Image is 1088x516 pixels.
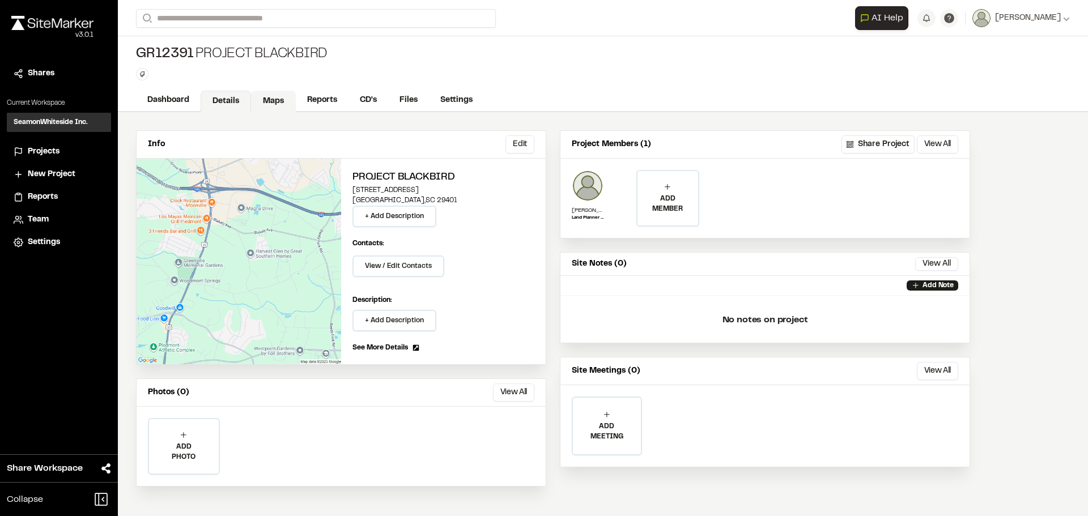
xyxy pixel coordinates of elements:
[429,89,484,111] a: Settings
[995,12,1061,24] span: [PERSON_NAME]
[352,255,444,277] button: View / Edit Contacts
[136,9,156,28] button: Search
[972,9,991,27] img: User
[14,117,88,127] h3: SeamonWhiteside Inc.
[201,91,251,112] a: Details
[572,365,640,377] p: Site Meetings (0)
[251,91,296,112] a: Maps
[352,295,534,305] p: Description:
[149,442,219,462] p: ADD PHOTO
[572,206,603,215] p: [PERSON_NAME]
[972,9,1070,27] button: [PERSON_NAME]
[923,280,954,291] p: Add Note
[14,214,104,226] a: Team
[14,236,104,249] a: Settings
[872,11,903,25] span: AI Help
[637,194,698,214] p: ADD MEMBER
[352,310,436,331] button: + Add Description
[572,170,603,202] img: Alex Cabe
[388,89,429,111] a: Files
[14,146,104,158] a: Projects
[855,6,913,30] div: Open AI Assistant
[14,67,104,80] a: Shares
[917,135,958,153] button: View All
[28,67,54,80] span: Shares
[352,195,534,206] p: [GEOGRAPHIC_DATA] , SC 29401
[14,168,104,181] a: New Project
[11,16,93,30] img: rebrand.png
[28,236,60,249] span: Settings
[148,386,189,399] p: Photos (0)
[148,138,165,151] p: Info
[28,191,58,203] span: Reports
[352,170,534,185] h2: Project Blackbird
[841,135,915,153] button: Share Project
[572,258,627,270] p: Site Notes (0)
[28,146,59,158] span: Projects
[917,362,958,380] button: View All
[573,421,641,442] p: ADD MEETING
[505,135,534,153] button: Edit
[136,45,193,63] span: GR12391
[569,302,960,338] p: No notes on project
[572,215,603,221] p: Land Planner II
[7,98,111,108] p: Current Workspace
[352,206,436,227] button: + Add Description
[28,214,49,226] span: Team
[352,343,408,353] span: See More Details
[915,257,958,271] button: View All
[7,493,43,506] span: Collapse
[136,45,328,63] div: Project Blackbird
[136,89,201,111] a: Dashboard
[352,238,384,249] p: Contacts:
[7,462,83,475] span: Share Workspace
[14,191,104,203] a: Reports
[352,185,534,195] p: [STREET_ADDRESS]
[11,30,93,40] div: Oh geez...please don't...
[296,89,348,111] a: Reports
[855,6,908,30] button: Open AI Assistant
[493,383,534,402] button: View All
[136,68,148,80] button: Edit Tags
[572,138,651,151] p: Project Members (1)
[28,168,75,181] span: New Project
[348,89,388,111] a: CD's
